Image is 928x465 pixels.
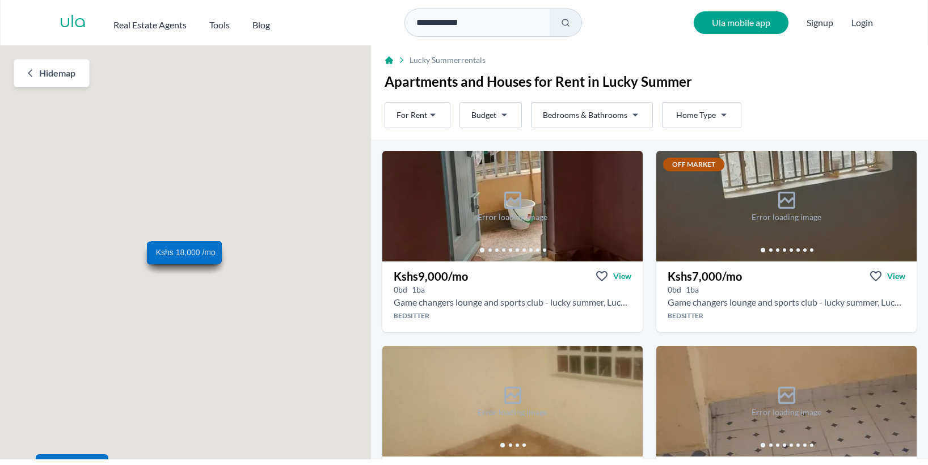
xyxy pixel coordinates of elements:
span: Lucky Summer rentals [410,54,486,66]
h5: 1 bathrooms [412,284,425,295]
h2: Blog [252,18,270,32]
a: Kshs7,000/moViewView property in detail0bd 1ba Game changers lounge and sports club - lucky summe... [656,261,917,332]
button: Real Estate Agents [113,14,187,32]
span: Signup [807,11,833,34]
span: View [613,270,631,282]
h2: Bedsitter for rent in Lucky Summer - Kshs 9,000/mo -Game changers lounge and sports club - lucky ... [394,295,631,309]
h5: 1 bathrooms [686,284,699,295]
button: Bedrooms & Bathrooms [531,102,653,128]
span: For Rent [396,109,427,121]
a: Kshs9,000/moViewView property in detail0bd 1ba Game changers lounge and sports club - lucky summe... [382,261,643,332]
a: ula [60,12,86,33]
a: Kshs 12,000 /mo [147,241,220,264]
h4: Bedsitter [656,311,917,320]
h2: Tools [209,18,230,32]
h4: Bedsitter [382,311,643,320]
h3: Kshs 9,000 /mo [394,268,468,284]
h2: Real Estate Agents [113,18,187,32]
h5: 0 bedrooms [394,284,407,295]
button: Budget [459,102,522,128]
h3: Kshs 7,000 /mo [668,268,742,284]
h1: Apartments and Houses for Rent in Lucky Summer [385,73,914,91]
span: View [887,270,905,282]
span: Kshs 18,000 /mo [156,247,216,258]
span: Home Type [676,109,716,121]
a: Blog [252,14,270,32]
span: Bedrooms & Bathrooms [543,109,627,121]
button: Login [851,16,873,29]
a: Ula mobile app [694,11,788,34]
span: Budget [471,109,496,121]
span: Hide map [39,66,75,80]
h2: Bedsitter for rent in Lucky Summer - Kshs 7,000/mo -Game changers lounge and sports club - lucky ... [668,295,905,309]
button: Tools [209,14,230,32]
a: Kshs 18,000 /mo [149,241,222,264]
button: Home Type [662,102,741,128]
nav: Main [113,14,293,32]
button: For Rent [385,102,450,128]
span: Off Market [663,158,724,171]
h5: 0 bedrooms [668,284,681,295]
